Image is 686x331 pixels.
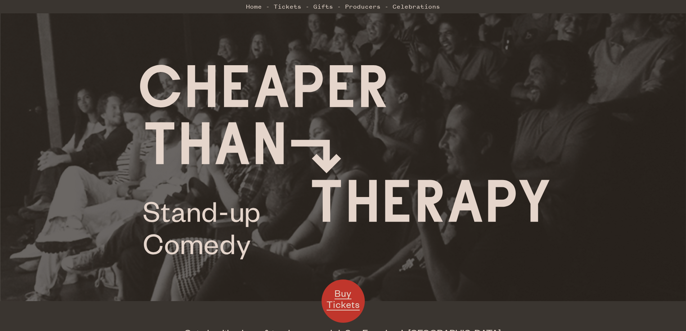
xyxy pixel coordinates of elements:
a: Buy Tickets [322,279,365,323]
span: Buy Tickets [327,287,360,310]
img: Cheaper Than Therapy logo [140,65,550,259]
